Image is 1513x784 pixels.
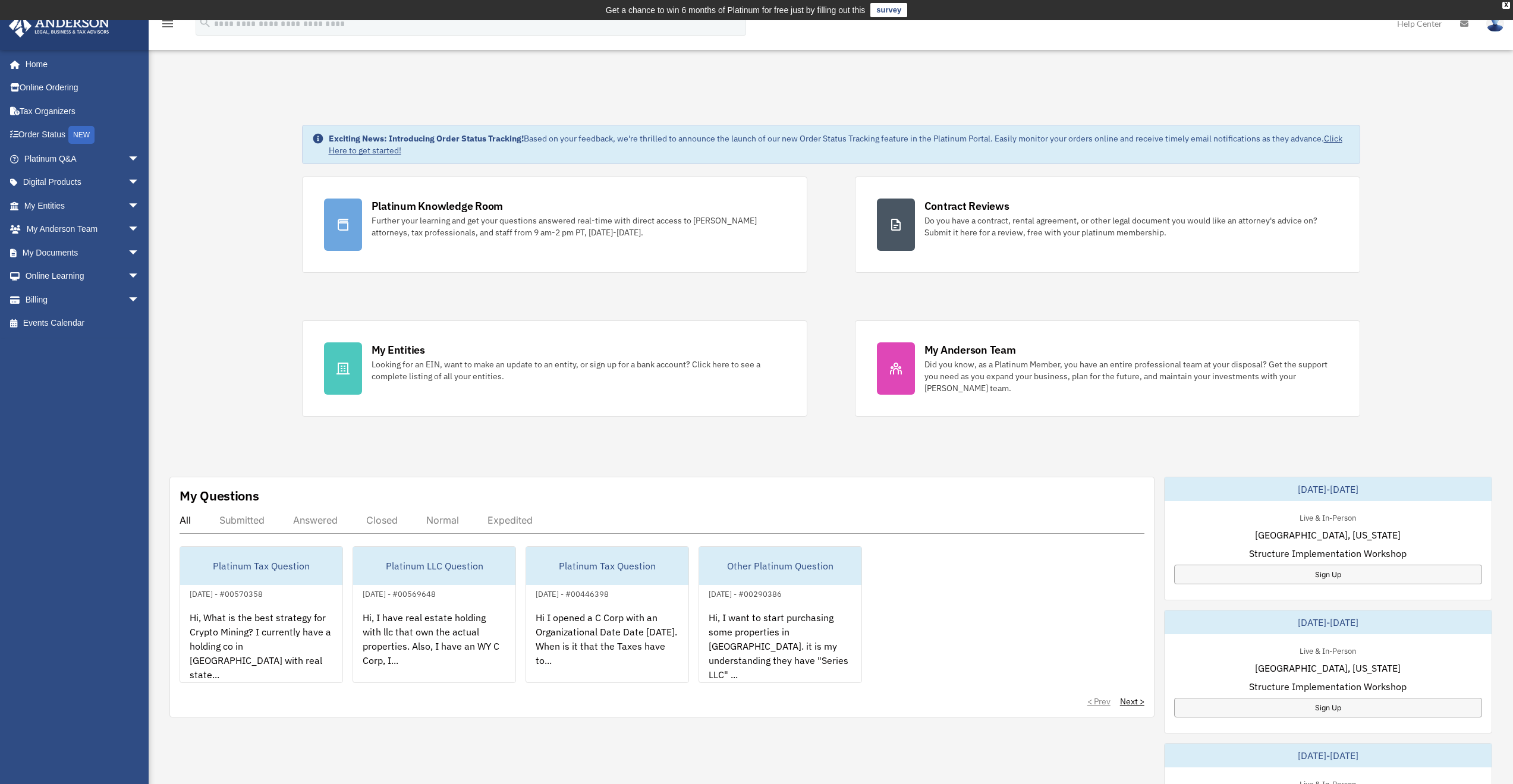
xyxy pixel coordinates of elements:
[8,76,158,100] a: Online Ordering
[8,265,158,288] a: Online Learningarrow_drop_down
[1486,15,1504,32] img: User Pic
[1255,661,1401,675] span: [GEOGRAPHIC_DATA], [US_STATE]
[302,320,807,417] a: My Entities Looking for an EIN, want to make an update to an entity, or sign up for a bank accoun...
[8,52,152,76] a: Home
[180,514,191,526] div: All
[329,133,524,144] strong: Exciting News: Introducing Order Status Tracking!
[8,194,158,218] a: My Entitiesarrow_drop_down
[372,215,785,238] div: Further your learning and get your questions answered real-time with direct access to [PERSON_NAM...
[219,514,265,526] div: Submitted
[426,514,459,526] div: Normal
[128,147,152,171] span: arrow_drop_down
[68,126,95,144] div: NEW
[329,133,1350,156] div: Based on your feedback, we're thrilled to announce the launch of our new Order Status Tracking fe...
[870,3,907,17] a: survey
[8,147,158,171] a: Platinum Q&Aarrow_drop_down
[302,177,807,273] a: Platinum Knowledge Room Further your learning and get your questions answered real-time with dire...
[180,547,342,585] div: Platinum Tax Question
[699,587,791,599] div: [DATE] - #00290386
[329,133,1342,156] a: Click Here to get started!
[1120,695,1144,707] a: Next >
[526,547,688,585] div: Platinum Tax Question
[924,358,1338,394] div: Did you know, as a Platinum Member, you have an entire professional team at your disposal? Get th...
[8,241,158,265] a: My Documentsarrow_drop_down
[606,3,866,17] div: Get a chance to win 6 months of Platinum for free just by filling out this
[924,199,1009,213] div: Contract Reviews
[1249,679,1407,694] span: Structure Implementation Workshop
[1249,546,1407,561] span: Structure Implementation Workshop
[526,546,689,683] a: Platinum Tax Question[DATE] - #00446398Hi I opened a C Corp with an Organizational Date Date [DAT...
[855,320,1360,417] a: My Anderson Team Did you know, as a Platinum Member, you have an entire professional team at your...
[1502,2,1510,9] div: close
[161,21,175,31] a: menu
[180,587,272,599] div: [DATE] - #00570358
[128,241,152,265] span: arrow_drop_down
[180,601,342,694] div: Hi, What is the best strategy for Crypto Mining? I currently have a holding co in [GEOGRAPHIC_DAT...
[855,177,1360,273] a: Contract Reviews Do you have a contract, rental agreement, or other legal document you would like...
[372,342,425,357] div: My Entities
[699,546,862,683] a: Other Platinum Question[DATE] - #00290386Hi, I want to start purchasing some properties in [GEOGR...
[161,17,175,31] i: menu
[353,546,516,683] a: Platinum LLC Question[DATE] - #00569648Hi, I have real estate holding with llc that own the actua...
[372,199,504,213] div: Platinum Knowledge Room
[699,601,861,694] div: Hi, I want to start purchasing some properties in [GEOGRAPHIC_DATA]. it is my understanding they ...
[8,171,158,194] a: Digital Productsarrow_drop_down
[180,546,343,683] a: Platinum Tax Question[DATE] - #00570358Hi, What is the best strategy for Crypto Mining? I current...
[487,514,533,526] div: Expedited
[1290,511,1366,523] div: Live & In-Person
[293,514,338,526] div: Answered
[372,358,785,382] div: Looking for an EIN, want to make an update to an entity, or sign up for a bank account? Click her...
[699,547,861,585] div: Other Platinum Question
[128,194,152,218] span: arrow_drop_down
[1165,610,1492,634] div: [DATE]-[DATE]
[8,311,158,335] a: Events Calendar
[128,265,152,289] span: arrow_drop_down
[5,14,113,37] img: Anderson Advisors Platinum Portal
[366,514,398,526] div: Closed
[353,601,515,694] div: Hi, I have real estate holding with llc that own the actual properties. Also, I have an WY C Corp...
[526,601,688,694] div: Hi I opened a C Corp with an Organizational Date Date [DATE]. When is it that the Taxes have to...
[1174,565,1482,584] a: Sign Up
[353,587,445,599] div: [DATE] - #00569648
[8,99,158,123] a: Tax Organizers
[128,171,152,195] span: arrow_drop_down
[8,288,158,311] a: Billingarrow_drop_down
[8,218,158,241] a: My Anderson Teamarrow_drop_down
[1165,744,1492,767] div: [DATE]-[DATE]
[199,16,212,29] i: search
[1165,477,1492,501] div: [DATE]-[DATE]
[353,547,515,585] div: Platinum LLC Question
[526,587,618,599] div: [DATE] - #00446398
[8,123,158,147] a: Order StatusNEW
[1255,528,1401,542] span: [GEOGRAPHIC_DATA], [US_STATE]
[924,215,1338,238] div: Do you have a contract, rental agreement, or other legal document you would like an attorney's ad...
[1174,698,1482,717] a: Sign Up
[128,288,152,312] span: arrow_drop_down
[924,342,1016,357] div: My Anderson Team
[1290,644,1366,656] div: Live & In-Person
[180,487,259,505] div: My Questions
[128,218,152,242] span: arrow_drop_down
